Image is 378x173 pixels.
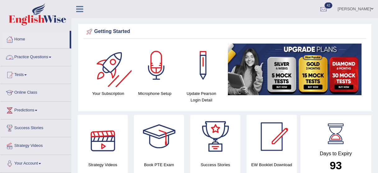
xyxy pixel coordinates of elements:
[325,2,332,8] span: 42
[0,49,71,64] a: Practice Questions
[330,159,342,171] b: 93
[181,90,222,103] h4: Update Pearson Login Detail
[0,119,71,135] a: Success Stories
[78,161,128,168] h4: Strategy Videos
[190,161,240,168] h4: Success Stories
[0,155,71,171] a: Your Account
[0,31,70,46] a: Home
[307,151,365,157] h4: Days to Expiry
[85,27,365,36] div: Getting Started
[0,102,71,117] a: Predictions
[0,66,71,82] a: Tests
[228,44,362,95] img: small5.jpg
[0,137,71,153] a: Strategy Videos
[0,84,71,100] a: Online Class
[247,161,297,168] h4: EW Booklet Download
[135,90,175,97] h4: Microphone Setup
[134,161,184,168] h4: Book PTE Exam
[88,90,128,97] h4: Your Subscription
